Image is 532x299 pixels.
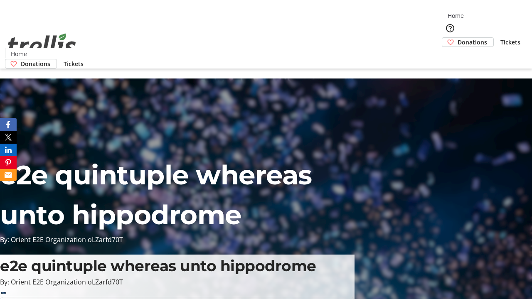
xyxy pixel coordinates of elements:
span: Home [11,49,27,58]
img: Orient E2E Organization oLZarfd70T's Logo [5,24,79,66]
a: Home [5,49,32,58]
span: Home [448,11,464,20]
button: Help [442,20,458,37]
span: Tickets [64,59,84,68]
span: Donations [458,38,487,47]
a: Donations [5,59,57,69]
button: Cart [442,47,458,64]
a: Tickets [494,38,527,47]
a: Tickets [57,59,90,68]
a: Home [442,11,469,20]
span: Donations [21,59,50,68]
a: Donations [442,37,494,47]
span: Tickets [500,38,520,47]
